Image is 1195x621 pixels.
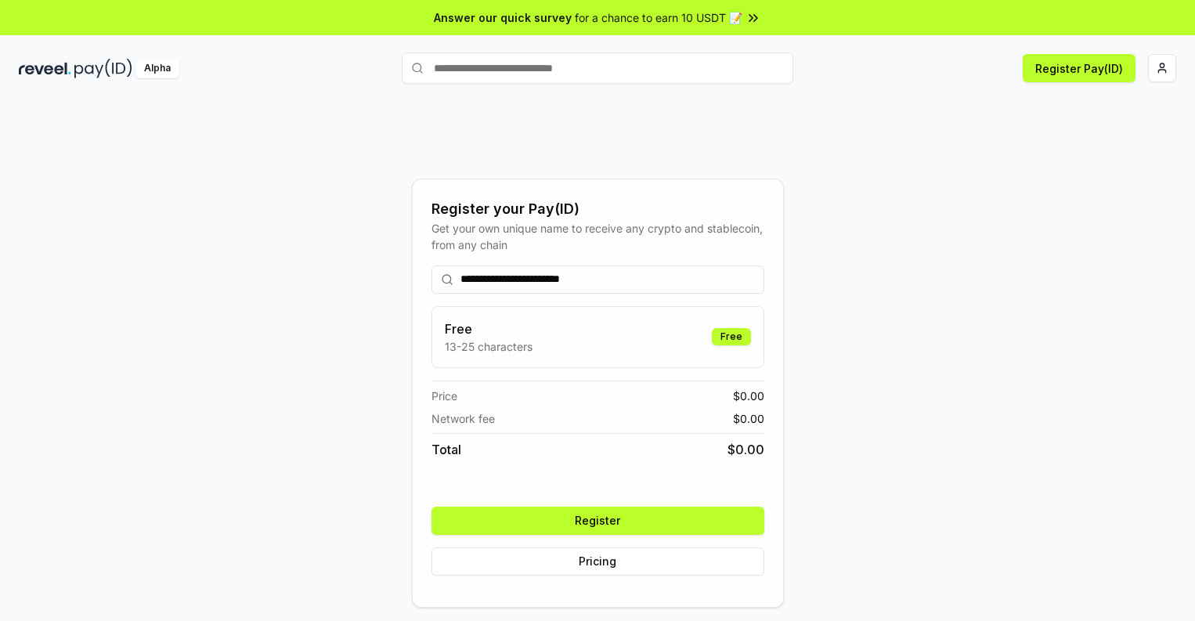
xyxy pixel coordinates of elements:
[712,328,751,345] div: Free
[431,220,764,253] div: Get your own unique name to receive any crypto and stablecoin, from any chain
[431,388,457,404] span: Price
[74,59,132,78] img: pay_id
[431,440,461,459] span: Total
[431,547,764,576] button: Pricing
[575,9,742,26] span: for a chance to earn 10 USDT 📝
[431,410,495,427] span: Network fee
[733,410,764,427] span: $ 0.00
[1023,54,1135,82] button: Register Pay(ID)
[135,59,179,78] div: Alpha
[431,198,764,220] div: Register your Pay(ID)
[19,59,71,78] img: reveel_dark
[434,9,572,26] span: Answer our quick survey
[445,320,533,338] h3: Free
[727,440,764,459] span: $ 0.00
[733,388,764,404] span: $ 0.00
[431,507,764,535] button: Register
[445,338,533,355] p: 13-25 characters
